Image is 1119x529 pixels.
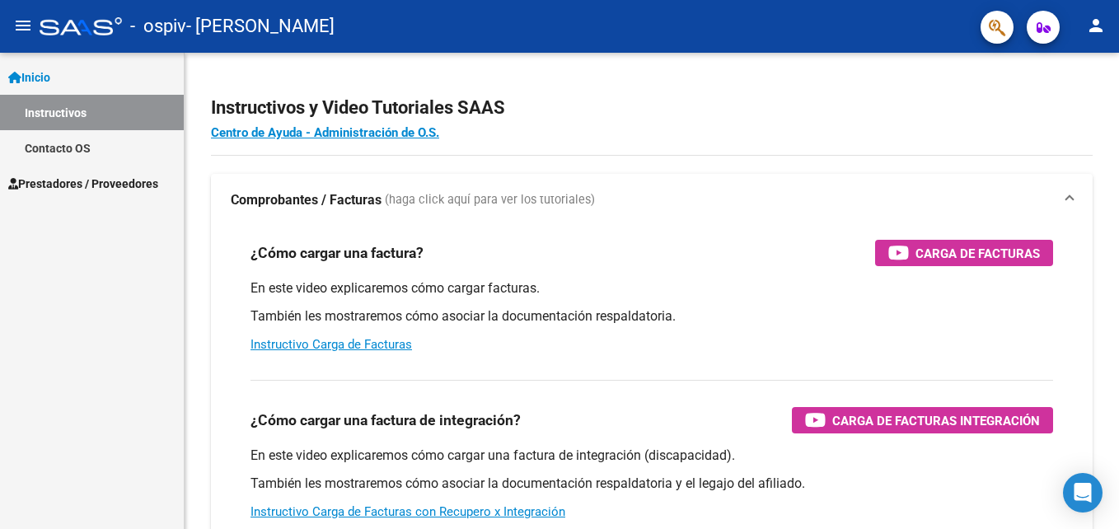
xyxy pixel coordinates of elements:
span: Inicio [8,68,50,87]
a: Centro de Ayuda - Administración de O.S. [211,125,439,140]
a: Instructivo Carga de Facturas con Recupero x Integración [250,504,565,519]
p: También les mostraremos cómo asociar la documentación respaldatoria y el legajo del afiliado. [250,475,1053,493]
p: En este video explicaremos cómo cargar una factura de integración (discapacidad). [250,447,1053,465]
h2: Instructivos y Video Tutoriales SAAS [211,92,1093,124]
a: Instructivo Carga de Facturas [250,337,412,352]
span: - ospiv [130,8,186,44]
p: También les mostraremos cómo asociar la documentación respaldatoria. [250,307,1053,325]
h3: ¿Cómo cargar una factura de integración? [250,409,521,432]
span: Prestadores / Proveedores [8,175,158,193]
mat-expansion-panel-header: Comprobantes / Facturas (haga click aquí para ver los tutoriales) [211,174,1093,227]
span: Carga de Facturas Integración [832,410,1040,431]
span: Carga de Facturas [915,243,1040,264]
button: Carga de Facturas [875,240,1053,266]
mat-icon: menu [13,16,33,35]
div: Open Intercom Messenger [1063,473,1103,513]
p: En este video explicaremos cómo cargar facturas. [250,279,1053,297]
button: Carga de Facturas Integración [792,407,1053,433]
h3: ¿Cómo cargar una factura? [250,241,424,264]
span: (haga click aquí para ver los tutoriales) [385,191,595,209]
strong: Comprobantes / Facturas [231,191,382,209]
mat-icon: person [1086,16,1106,35]
span: - [PERSON_NAME] [186,8,335,44]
